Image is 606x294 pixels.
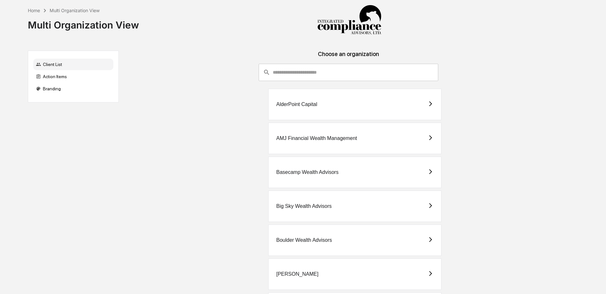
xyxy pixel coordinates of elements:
div: [PERSON_NAME] [276,271,319,277]
div: AlderPoint Capital [276,102,317,107]
div: Multi Organization View [50,8,100,13]
img: Integrated Compliance Advisors [317,5,381,35]
div: Branding [33,83,113,94]
div: Action Items [33,71,113,82]
div: Client List [33,59,113,70]
div: Big Sky Wealth Advisors [276,203,332,209]
div: Basecamp Wealth Advisors [276,169,338,175]
div: Multi Organization View [28,14,139,31]
div: Choose an organization [124,51,573,64]
div: consultant-dashboard__filter-organizations-search-bar [259,64,438,81]
div: Home [28,8,40,13]
div: AMJ Financial Wealth Management [276,135,357,141]
div: Boulder Wealth Advisors [276,237,332,243]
